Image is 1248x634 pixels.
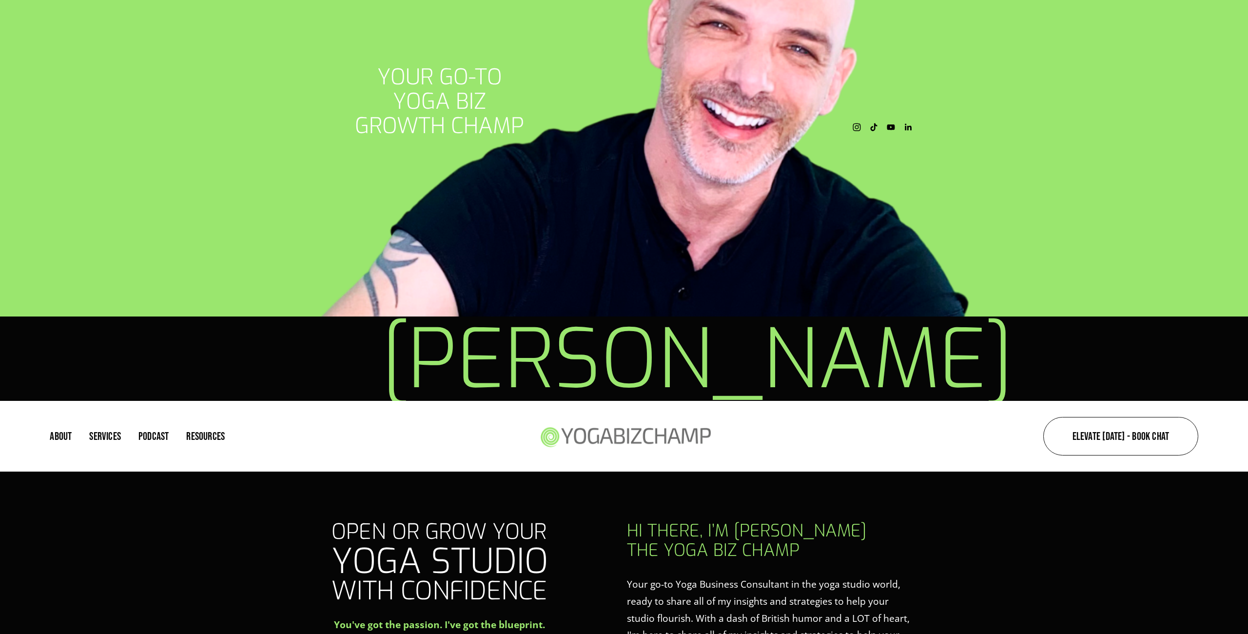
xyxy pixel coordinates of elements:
[870,119,878,135] a: TikTok
[186,430,225,443] a: folder dropdown
[138,430,169,443] a: Podcast
[627,521,916,560] h3: hi there, i’m [PERSON_NAME] the yoga biz champ
[381,305,1014,414] span: [PERSON_NAME]
[331,538,548,584] span: Yoga Studio
[331,574,547,608] span: with Confidence
[887,119,895,135] a: YouTube
[853,119,861,135] a: Instagram
[1172,523,1246,632] iframe: chipbot-button-iframe
[534,414,716,459] img: Yoga Biz Champ
[331,517,546,546] span: Open or Grow Your
[904,119,912,135] a: LinkedIn
[1043,417,1198,456] a: Elevate [DATE] - Book Chat
[186,431,225,441] span: Resources
[334,618,545,631] strong: You've got the passion. I've got the blueprint.
[50,430,72,443] a: About
[355,62,524,140] span: your go-to yoga biz Growth champ
[89,430,121,443] a: Services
